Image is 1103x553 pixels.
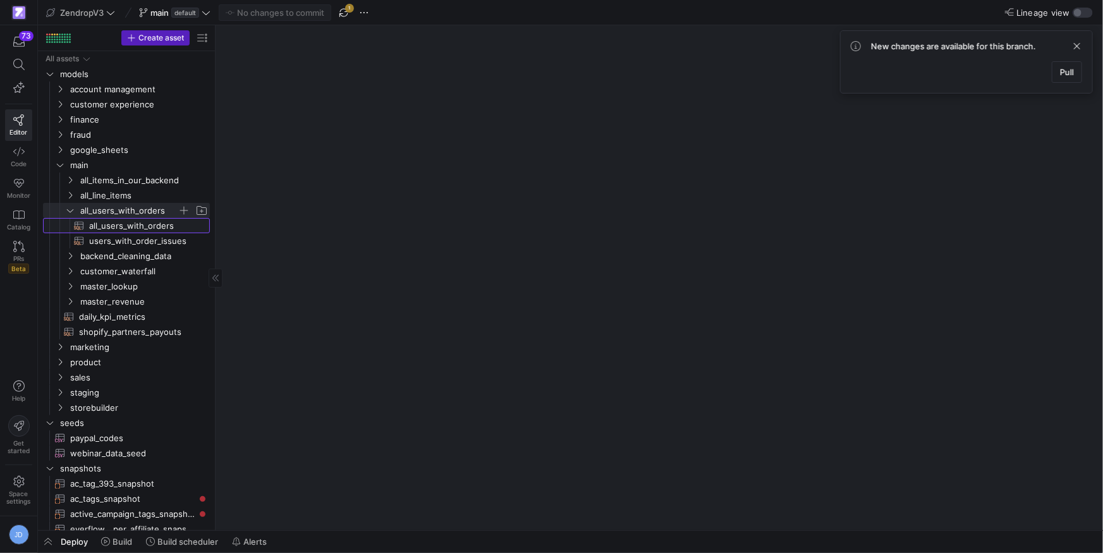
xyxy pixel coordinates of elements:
[70,446,195,461] span: webinar_data_seed​​​​​​
[43,233,210,248] a: users_with_order_issues​​​​​​​​​​
[80,173,208,188] span: all_items_in_our_backend
[43,157,210,173] div: Press SPACE to select this row.
[5,173,32,204] a: Monitor
[150,8,169,18] span: main
[80,295,208,309] span: master_revenue
[19,31,34,41] div: 73
[43,324,210,339] div: Press SPACE to select this row.
[43,248,210,264] div: Press SPACE to select this row.
[243,537,267,547] span: Alerts
[80,204,178,218] span: all_users_with_orders
[70,340,208,355] span: marketing
[43,521,210,537] a: everflow__per_affiliate_snapshot​​​​​​​
[11,394,27,402] span: Help
[43,446,210,461] a: webinar_data_seed​​​​​​
[80,279,208,294] span: master_lookup
[5,470,32,511] a: Spacesettings
[13,255,24,262] span: PRs
[70,401,208,415] span: storebuilder
[5,109,32,141] a: Editor
[43,112,210,127] div: Press SPACE to select this row.
[8,439,30,454] span: Get started
[43,521,210,537] div: Press SPACE to select this row.
[43,309,210,324] div: Press SPACE to select this row.
[871,41,1036,51] span: New changes are available for this branch.
[43,430,210,446] div: Press SPACE to select this row.
[60,8,104,18] span: ZendropV3
[13,6,25,19] img: https://storage.googleapis.com/y42-prod-data-exchange/images/qZXOSqkTtPuVcXVzF40oUlM07HVTwZXfPK0U...
[11,160,27,167] span: Code
[226,531,272,552] button: Alerts
[9,525,29,545] div: JD
[46,54,79,63] div: All assets
[140,531,224,552] button: Build scheduler
[70,370,208,385] span: sales
[10,128,28,136] span: Editor
[43,218,210,233] div: Press SPACE to select this row.
[89,234,195,248] span: users_with_order_issues​​​​​​​​​​
[70,477,195,491] span: ac_tag_393_snapshot​​​​​​​
[70,82,208,97] span: account management
[7,223,30,231] span: Catalog
[70,386,208,400] span: staging
[60,67,208,82] span: models
[70,522,195,537] span: everflow__per_affiliate_snapshot​​​​​​​
[5,375,32,408] button: Help
[43,97,210,112] div: Press SPACE to select this row.
[43,506,210,521] a: active_campaign_tags_snapshot​​​​​​​
[5,141,32,173] a: Code
[43,491,210,506] div: Press SPACE to select this row.
[43,476,210,491] div: Press SPACE to select this row.
[5,410,32,459] button: Getstarted
[61,537,88,547] span: Deploy
[43,82,210,97] div: Press SPACE to select this row.
[70,492,195,506] span: ac_tags_snapshot​​​​​​​
[70,97,208,112] span: customer experience
[60,416,208,430] span: seeds
[138,33,184,42] span: Create asset
[7,490,31,505] span: Space settings
[5,30,32,53] button: 73
[70,431,195,446] span: paypal_codes​​​​​​
[113,537,132,547] span: Build
[80,188,208,203] span: all_line_items
[80,249,208,264] span: backend_cleaning_data
[43,233,210,248] div: Press SPACE to select this row.
[157,537,218,547] span: Build scheduler
[89,219,195,233] span: all_users_with_orders​​​​​​​​​​
[95,531,138,552] button: Build
[5,204,32,236] a: Catalog
[80,264,208,279] span: customer_waterfall
[1052,61,1082,83] button: Pull
[5,236,32,279] a: PRsBeta
[43,218,210,233] a: all_users_with_orders​​​​​​​​​​
[70,158,208,173] span: main
[43,279,210,294] div: Press SPACE to select this row.
[43,294,210,309] div: Press SPACE to select this row.
[70,128,208,142] span: fraud
[43,4,118,21] button: ZendropV3
[70,112,208,127] span: finance
[43,415,210,430] div: Press SPACE to select this row.
[1016,8,1070,18] span: Lineage view
[43,173,210,188] div: Press SPACE to select this row.
[43,400,210,415] div: Press SPACE to select this row.
[43,51,210,66] div: Press SPACE to select this row.
[43,446,210,461] div: Press SPACE to select this row.
[7,191,30,199] span: Monitor
[43,339,210,355] div: Press SPACE to select this row.
[43,355,210,370] div: Press SPACE to select this row.
[43,385,210,400] div: Press SPACE to select this row.
[43,324,210,339] a: shopify_partners_payouts​​​​​​​​​​
[1060,67,1074,77] span: Pull
[79,325,195,339] span: shopify_partners_payouts​​​​​​​​​​
[121,30,190,46] button: Create asset
[60,461,208,476] span: snapshots
[43,491,210,506] a: ac_tags_snapshot​​​​​​​
[43,309,210,324] a: daily_kpi_metrics​​​​​​​​​​
[43,476,210,491] a: ac_tag_393_snapshot​​​​​​​
[43,430,210,446] a: paypal_codes​​​​​​
[8,264,29,274] span: Beta
[43,370,210,385] div: Press SPACE to select this row.
[171,8,199,18] span: default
